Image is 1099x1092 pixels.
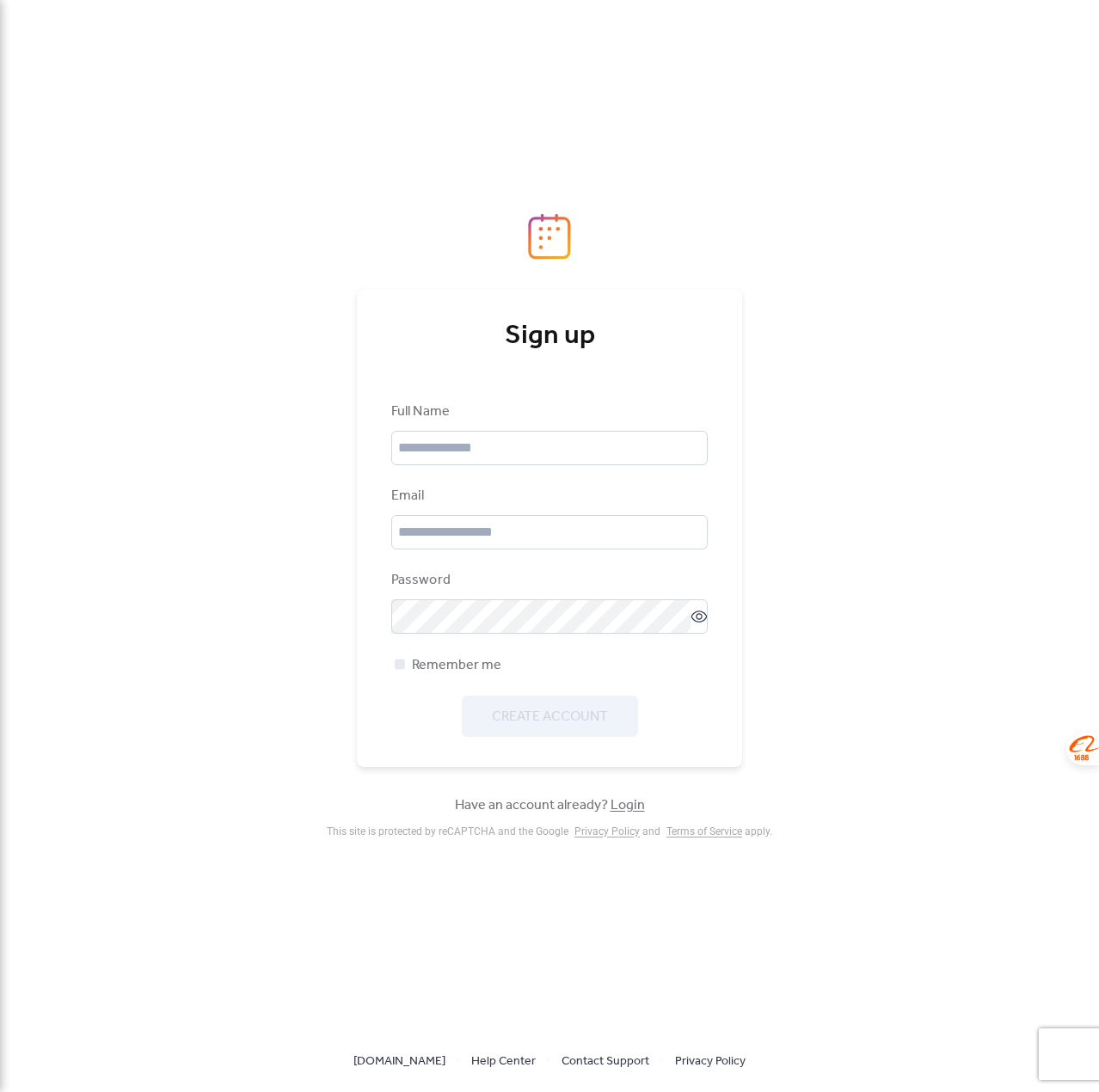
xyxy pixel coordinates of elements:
div: Password [391,570,704,591]
a: Contact Support [562,1050,649,1071]
span: Have an account already? [455,795,645,816]
img: logo [528,213,571,260]
div: This site is protected by reCAPTCHA and the Google and apply . [327,825,772,837]
span: Contact Support [562,1052,649,1072]
a: Privacy Policy [675,1050,746,1071]
span: Remember me [412,655,501,676]
span: Help Center [471,1052,536,1072]
div: Email [391,486,704,506]
a: Help Center [471,1050,536,1071]
span: [DOMAIN_NAME] [353,1052,445,1072]
a: Login [611,792,645,819]
span: Privacy Policy [675,1052,746,1072]
a: [DOMAIN_NAME] [353,1050,445,1071]
div: Sign up [391,319,708,353]
div: Full Name [391,402,704,422]
a: Terms of Service [666,825,742,837]
a: Privacy Policy [574,825,640,837]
